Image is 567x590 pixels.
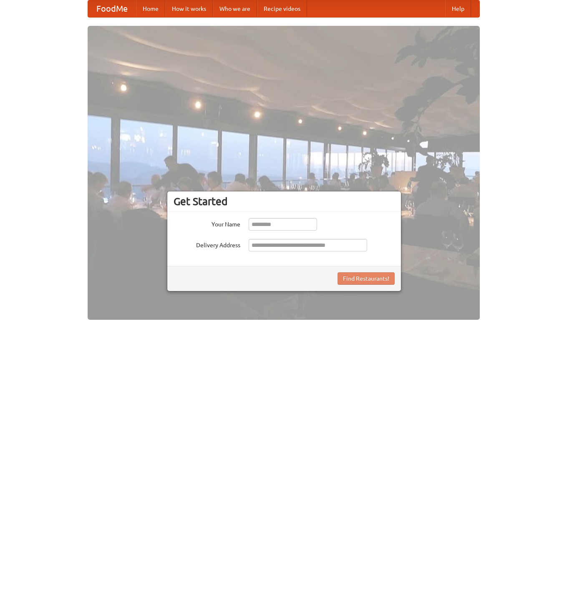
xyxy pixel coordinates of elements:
[88,0,136,17] a: FoodMe
[338,272,395,285] button: Find Restaurants!
[165,0,213,17] a: How it works
[257,0,307,17] a: Recipe videos
[174,195,395,208] h3: Get Started
[174,239,240,249] label: Delivery Address
[174,218,240,228] label: Your Name
[445,0,471,17] a: Help
[213,0,257,17] a: Who we are
[136,0,165,17] a: Home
